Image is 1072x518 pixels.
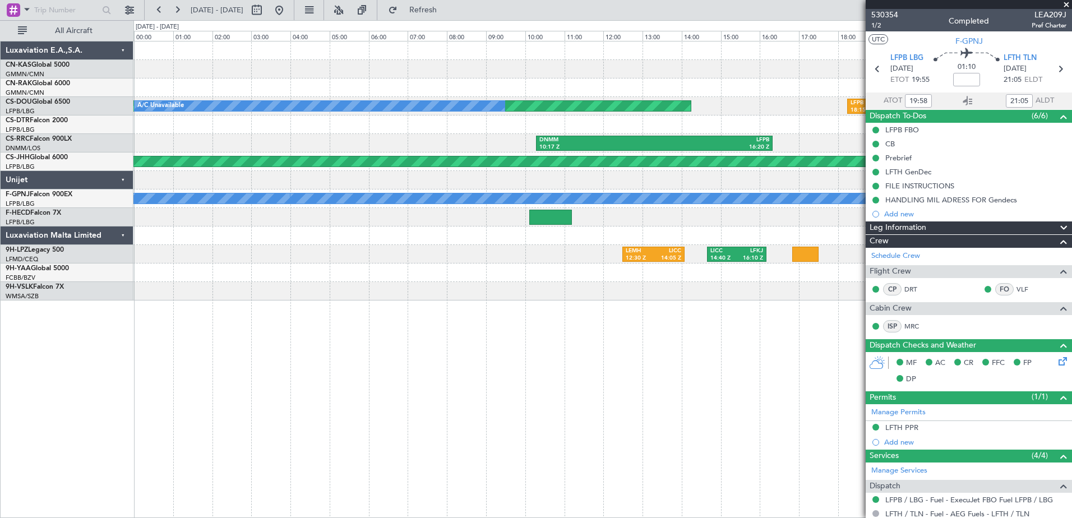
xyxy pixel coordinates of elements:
[6,265,69,272] a: 9H-YAAGlobal 5000
[643,31,682,41] div: 13:00
[6,62,31,68] span: CN-KAS
[868,34,888,44] button: UTC
[6,163,35,171] a: LFPB/LBG
[710,255,737,262] div: 14:40 Z
[935,358,945,369] span: AC
[682,31,721,41] div: 14:00
[912,75,930,86] span: 19:55
[251,31,290,41] div: 03:00
[760,31,799,41] div: 16:00
[6,247,28,253] span: 9H-LPZ
[191,5,243,15] span: [DATE] - [DATE]
[6,107,35,115] a: LFPB/LBG
[964,358,973,369] span: CR
[906,358,917,369] span: MF
[870,339,976,352] span: Dispatch Checks and Weather
[6,255,38,263] a: LFMD/CEQ
[539,144,654,151] div: 10:17 Z
[870,110,926,123] span: Dispatch To-Dos
[870,391,896,404] span: Permits
[6,99,70,105] a: CS-DOUGlobal 6500
[6,80,70,87] a: CN-RAKGlobal 6000
[6,70,44,78] a: GMMN/CMN
[884,209,1066,219] div: Add new
[6,117,68,124] a: CS-DTRFalcon 2000
[871,9,898,21] span: 530354
[1004,75,1022,86] span: 21:05
[6,210,61,216] a: F-HECDFalcon 7X
[884,437,1066,447] div: Add new
[871,407,926,418] a: Manage Permits
[885,495,1053,505] a: LFPB / LBG - Fuel - ExecuJet FBO Fuel LFPB / LBG
[136,22,179,32] div: [DATE] - [DATE]
[6,218,35,226] a: LFPB/LBG
[12,22,122,40] button: All Aircraft
[955,35,983,47] span: F-GPNJ
[6,200,35,208] a: LFPB/LBG
[6,154,68,161] a: CS-JHHGlobal 6000
[1004,53,1037,64] span: LFTH TLN
[737,255,763,262] div: 16:10 Z
[6,210,30,216] span: F-HECD
[525,31,565,41] div: 10:00
[710,247,737,255] div: LICC
[871,21,898,30] span: 1/2
[654,247,681,255] div: LICC
[870,450,899,462] span: Services
[212,31,252,41] div: 02:00
[6,62,70,68] a: CN-KASGlobal 5000
[1032,21,1066,30] span: Pref Charter
[6,80,32,87] span: CN-RAK
[6,247,64,253] a: 9H-LPZLegacy 500
[6,154,30,161] span: CS-JHH
[870,235,889,248] span: Crew
[447,31,486,41] div: 08:00
[1004,63,1027,75] span: [DATE]
[34,2,99,18] input: Trip Number
[995,283,1014,295] div: FO
[885,195,1017,205] div: HANDLING MIL ADRESS FOR Gendecs
[890,63,913,75] span: [DATE]
[1032,9,1066,21] span: LEA209J
[173,31,212,41] div: 01:00
[885,167,931,177] div: LFTH GenDec
[626,255,653,262] div: 12:30 Z
[6,126,35,134] a: LFPB/LBG
[6,89,44,97] a: GMMN/CMN
[721,31,760,41] div: 15:00
[883,283,902,295] div: CP
[851,107,891,114] div: 18:15 Z
[885,153,912,163] div: Prebrief
[6,136,30,142] span: CS-RRC
[799,31,838,41] div: 17:00
[565,31,604,41] div: 11:00
[870,480,900,493] span: Dispatch
[654,144,769,151] div: 16:20 Z
[626,247,653,255] div: LEMH
[6,136,72,142] a: CS-RRCFalcon 900LX
[6,292,39,300] a: WMSA/SZB
[904,284,930,294] a: DRT
[905,94,932,108] input: --:--
[6,117,30,124] span: CS-DTR
[6,274,35,282] a: FCBB/BZV
[29,27,118,35] span: All Aircraft
[1032,391,1048,403] span: (1/1)
[838,31,877,41] div: 18:00
[949,15,989,27] div: Completed
[6,265,31,272] span: 9H-YAA
[290,31,330,41] div: 04:00
[871,465,927,477] a: Manage Services
[1016,284,1042,294] a: VLF
[883,320,902,332] div: ISP
[539,136,654,144] div: DNMM
[737,247,763,255] div: LFKJ
[369,31,408,41] div: 06:00
[885,125,919,135] div: LFPB FBO
[1032,110,1048,122] span: (6/6)
[1032,450,1048,461] span: (4/4)
[890,53,923,64] span: LFPB LBG
[330,31,369,41] div: 05:00
[870,265,911,278] span: Flight Crew
[870,221,926,234] span: Leg Information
